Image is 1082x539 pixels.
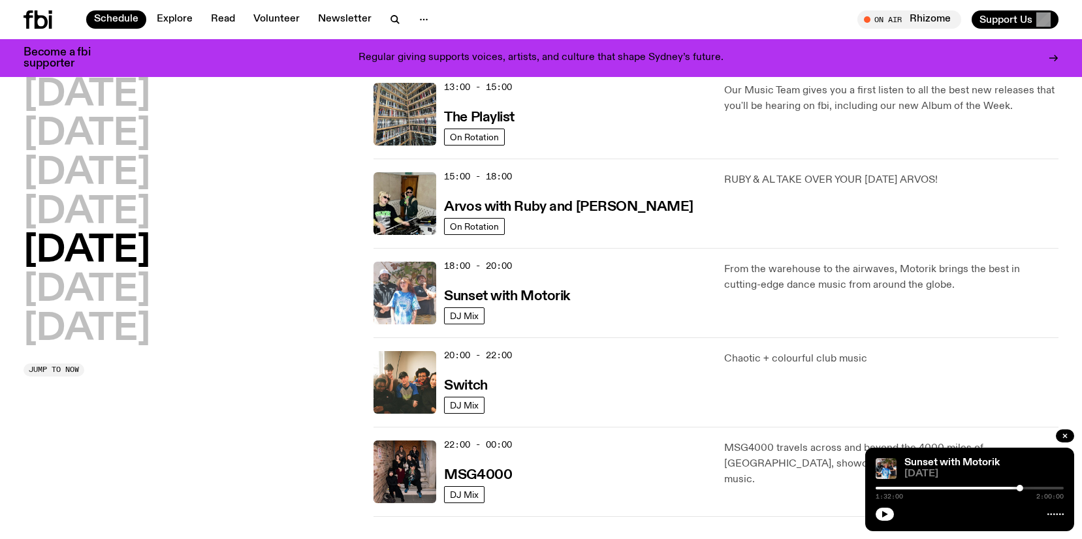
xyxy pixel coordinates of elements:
[444,218,505,235] a: On Rotation
[86,10,146,29] a: Schedule
[444,170,512,183] span: 15:00 - 18:00
[979,14,1032,25] span: Support Us
[724,440,1058,487] p: MSG4000 travels across and beyond the 4000 miles of [GEOGRAPHIC_DATA], showcasing and blending ex...
[724,83,1058,114] p: Our Music Team gives you a first listen to all the best new releases that you'll be hearing on fb...
[444,111,515,125] h3: The Playlist
[444,439,512,451] span: 22:00 - 00:00
[24,272,150,309] button: [DATE]
[876,493,903,500] span: 1:32:00
[724,351,1058,367] p: Chaotic + colourful club music
[444,260,512,272] span: 18:00 - 20:00
[374,172,436,235] img: Ruby wears a Collarbones t shirt and pretends to play the DJ decks, Al sings into a pringles can....
[450,400,479,410] span: DJ Mix
[450,221,499,231] span: On Rotation
[310,10,379,29] a: Newsletter
[374,83,436,146] img: A corner shot of the fbi music library
[724,172,1058,188] p: RUBY & AL TAKE OVER YOUR [DATE] ARVOS!
[246,10,308,29] a: Volunteer
[24,363,84,377] button: Jump to now
[374,351,436,414] img: A warm film photo of the switch team sitting close together. from left to right: Cedar, Lau, Sand...
[149,10,200,29] a: Explore
[444,287,570,303] a: Sunset with Motorik
[444,200,693,214] h3: Arvos with Ruby and [PERSON_NAME]
[444,198,693,214] a: Arvos with Ruby and [PERSON_NAME]
[444,129,505,146] a: On Rotation
[444,81,512,93] span: 13:00 - 15:00
[29,366,79,373] span: Jump to now
[444,397,485,414] a: DJ Mix
[450,311,479,320] span: DJ Mix
[972,10,1058,29] button: Support Us
[904,469,1064,479] span: [DATE]
[904,457,1000,468] a: Sunset with Motorik
[724,262,1058,293] p: From the warehouse to the airwaves, Motorik brings the best in cutting-edge dance music from arou...
[444,307,485,324] a: DJ Mix
[444,469,512,482] h3: MSG4000
[444,377,487,393] a: Switch
[1036,493,1064,500] span: 2:00:00
[876,458,897,479] img: Andrew, Reenie, and Pat stand in a row, smiling at the camera, in dappled light with a vine leafe...
[444,108,515,125] a: The Playlist
[450,132,499,142] span: On Rotation
[444,486,485,503] a: DJ Mix
[358,52,724,64] p: Regular giving supports voices, artists, and culture that shape Sydney’s future.
[450,489,479,499] span: DJ Mix
[444,290,570,303] h3: Sunset with Motorik
[203,10,243,29] a: Read
[24,77,150,114] button: [DATE]
[24,116,150,153] button: [DATE]
[444,466,512,482] a: MSG4000
[24,233,150,269] button: [DATE]
[24,155,150,192] button: [DATE]
[444,379,487,393] h3: Switch
[857,10,961,29] button: On AirRhizome
[374,262,436,324] img: Andrew, Reenie, and Pat stand in a row, smiling at the camera, in dappled light with a vine leafe...
[24,47,107,69] h3: Become a fbi supporter
[444,349,512,362] span: 20:00 - 22:00
[24,194,150,231] button: [DATE]
[24,311,150,348] button: [DATE]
